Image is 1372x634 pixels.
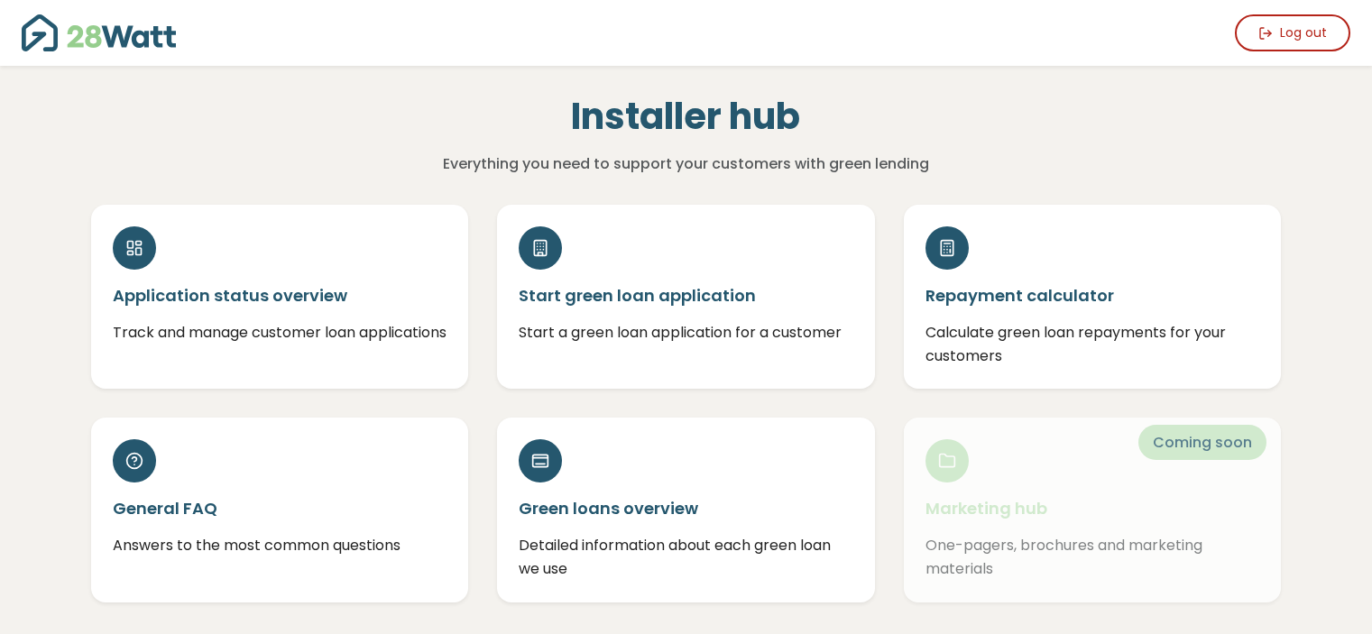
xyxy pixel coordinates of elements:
p: One-pagers, brochures and marketing materials [925,534,1260,580]
h5: General FAQ [113,497,447,519]
p: Calculate green loan repayments for your customers [925,321,1260,367]
h1: Installer hub [294,95,1078,138]
img: 28Watt [22,14,176,51]
p: Everything you need to support your customers with green lending [294,152,1078,176]
p: Answers to the most common questions [113,534,447,557]
h5: Green loans overview [519,497,853,519]
span: Coming soon [1138,425,1266,460]
h5: Marketing hub [925,497,1260,519]
h5: Application status overview [113,284,447,307]
p: Detailed information about each green loan we use [519,534,853,580]
p: Start a green loan application for a customer [519,321,853,345]
p: Track and manage customer loan applications [113,321,447,345]
h5: Repayment calculator [925,284,1260,307]
h5: Start green loan application [519,284,853,307]
button: Log out [1235,14,1350,51]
